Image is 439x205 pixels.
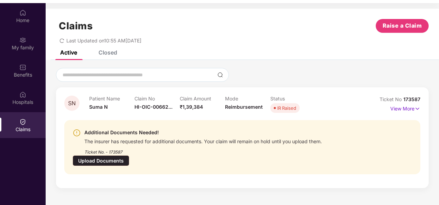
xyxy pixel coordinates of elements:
[277,105,296,111] div: IR Raised
[99,49,117,56] div: Closed
[383,21,422,30] span: Raise a Claim
[403,96,420,102] span: 173587
[270,96,316,101] p: Status
[390,103,420,113] p: View More
[59,20,93,32] h1: Claims
[180,96,225,101] p: Claim Amount
[376,19,429,33] button: Raise a Claim
[84,137,322,145] div: The insurer has requested for additional documents. Your claim will remain on hold until you uplo...
[19,9,26,16] img: svg+xml;base64,PHN2ZyBpZD0iSG9tZSIgeG1sbnM9Imh0dHA6Ly93d3cudzMub3JnLzIwMDAvc3ZnIiB3aWR0aD0iMjAiIG...
[84,145,322,155] div: Ticket No. - 173587
[66,38,141,43] span: Last Updated on 10:55 AM[DATE]
[89,96,134,101] p: Patient Name
[60,49,77,56] div: Active
[19,91,26,98] img: svg+xml;base64,PHN2ZyBpZD0iSG9zcGl0YWxzIiB4bWxucz0iaHR0cDovL3d3dy53My5vcmcvMjAwMC9zdmciIHdpZHRoPS...
[19,118,26,125] img: svg+xml;base64,PHN2ZyBpZD0iQ2xhaW0iIHhtbG5zPSJodHRwOi8vd3d3LnczLm9yZy8yMDAwL3N2ZyIgd2lkdGg9IjIwIi...
[180,104,203,110] span: ₹1,39,384
[217,72,223,78] img: svg+xml;base64,PHN2ZyBpZD0iU2VhcmNoLTMyeDMyIiB4bWxucz0iaHR0cDovL3d3dy53My5vcmcvMjAwMC9zdmciIHdpZH...
[59,38,64,43] span: redo
[68,100,76,106] span: SN
[225,104,263,110] span: Reimbursement
[84,128,322,137] div: Additional Documents Needed!
[73,155,129,166] div: Upload Documents
[380,96,403,102] span: Ticket No
[19,37,26,43] img: svg+xml;base64,PHN2ZyB3aWR0aD0iMjAiIGhlaWdodD0iMjAiIHZpZXdCb3g9IjAgMCAyMCAyMCIgZmlsbD0ibm9uZSIgeG...
[414,105,420,113] img: svg+xml;base64,PHN2ZyB4bWxucz0iaHR0cDovL3d3dy53My5vcmcvMjAwMC9zdmciIHdpZHRoPSIxNyIgaGVpZ2h0PSIxNy...
[19,64,26,71] img: svg+xml;base64,PHN2ZyBpZD0iQmVuZWZpdHMiIHhtbG5zPSJodHRwOi8vd3d3LnczLm9yZy8yMDAwL3N2ZyIgd2lkdGg9Ij...
[134,104,172,110] span: HI-OIC-00662...
[89,104,108,110] span: Suma N
[225,96,270,101] p: Mode
[73,129,81,137] img: svg+xml;base64,PHN2ZyBpZD0iV2FybmluZ18tXzI0eDI0IiBkYXRhLW5hbWU9Ildhcm5pbmcgLSAyNHgyNCIgeG1sbnM9Im...
[134,96,180,101] p: Claim No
